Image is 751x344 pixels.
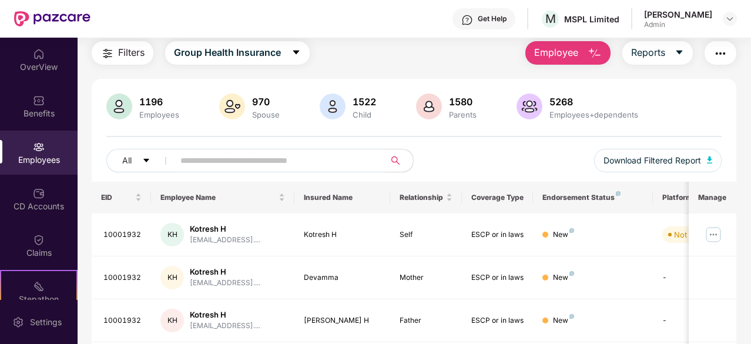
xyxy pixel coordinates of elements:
[400,315,452,326] div: Father
[190,309,260,320] div: Kotresh H
[33,141,45,153] img: svg+xml;base64,PHN2ZyBpZD0iRW1wbG95ZWVzIiB4bWxucz0iaHR0cDovL3d3dy53My5vcmcvMjAwMC9zdmciIHdpZHRoPS...
[545,12,556,26] span: M
[604,154,701,167] span: Download Filtered Report
[142,156,150,166] span: caret-down
[190,320,260,332] div: [EMAIL_ADDRESS]....
[12,316,24,328] img: svg+xml;base64,PHN2ZyBpZD0iU2V0dGluZy0yMHgyMCIgeG1sbnM9Imh0dHA6Ly93d3cudzMub3JnLzIwMDAvc3ZnIiB3aW...
[631,45,665,60] span: Reports
[33,188,45,199] img: svg+xml;base64,PHN2ZyBpZD0iQ0RfQWNjb3VudHMiIGRhdGEtbmFtZT0iQ0QgQWNjb3VudHMiIHhtbG5zPSJodHRwOi8vd3...
[103,229,142,241] div: 10001932
[304,229,381,241] div: Kotresh H
[190,223,260,235] div: Kotresh H
[517,93,542,119] img: svg+xml;base64,PHN2ZyB4bWxucz0iaHR0cDovL3d3dy53My5vcmcvMjAwMC9zdmciIHhtbG5zOnhsaW5rPSJodHRwOi8vd3...
[14,11,90,26] img: New Pazcare Logo
[160,266,184,289] div: KH
[219,93,245,119] img: svg+xml;base64,PHN2ZyB4bWxucz0iaHR0cDovL3d3dy53My5vcmcvMjAwMC9zdmciIHhtbG5zOnhsaW5rPSJodHRwOi8vd3...
[653,256,736,299] td: -
[588,46,602,61] img: svg+xml;base64,PHN2ZyB4bWxucz0iaHR0cDovL3d3dy53My5vcmcvMjAwMC9zdmciIHhtbG5zOnhsaW5rPSJodHRwOi8vd3...
[103,272,142,283] div: 10001932
[471,272,524,283] div: ESCP or in laws
[384,156,407,165] span: search
[190,235,260,246] div: [EMAIL_ADDRESS]....
[447,110,479,119] div: Parents
[594,149,722,172] button: Download Filtered Report
[644,20,712,29] div: Admin
[553,272,574,283] div: New
[100,46,115,61] img: svg+xml;base64,PHN2ZyB4bWxucz0iaHR0cDovL3d3dy53My5vcmcvMjAwMC9zdmciIHdpZHRoPSIyNCIgaGVpZ2h0PSIyNC...
[547,96,641,108] div: 5268
[689,182,736,213] th: Manage
[174,45,281,60] span: Group Health Insurance
[1,293,76,305] div: Stepathon
[190,266,260,278] div: Kotresh H
[569,228,574,233] img: svg+xml;base64,PHN2ZyB4bWxucz0iaHR0cDovL3d3dy53My5vcmcvMjAwMC9zdmciIHdpZHRoPSI4IiBoZWlnaHQ9IjgiIH...
[471,229,524,241] div: ESCP or in laws
[137,110,182,119] div: Employees
[101,193,133,202] span: EID
[644,9,712,20] div: [PERSON_NAME]
[547,110,641,119] div: Employees+dependents
[26,316,65,328] div: Settings
[250,110,282,119] div: Spouse
[400,272,452,283] div: Mother
[569,314,574,319] img: svg+xml;base64,PHN2ZyB4bWxucz0iaHR0cDovL3d3dy53My5vcmcvMjAwMC9zdmciIHdpZHRoPSI4IiBoZWlnaHQ9IjgiIH...
[400,229,452,241] div: Self
[160,309,184,332] div: KH
[33,48,45,60] img: svg+xml;base64,PHN2ZyBpZD0iSG9tZSIgeG1sbnM9Imh0dHA6Ly93d3cudzMub3JnLzIwMDAvc3ZnIiB3aWR0aD0iMjAiIG...
[294,182,390,213] th: Insured Name
[103,315,142,326] div: 10001932
[725,14,735,24] img: svg+xml;base64,PHN2ZyBpZD0iRHJvcGRvd24tMzJ4MzIiIHhtbG5zPSJodHRwOi8vd3d3LnczLm9yZy8yMDAwL3N2ZyIgd2...
[462,182,534,213] th: Coverage Type
[304,272,381,283] div: Devamma
[33,234,45,246] img: svg+xml;base64,PHN2ZyBpZD0iQ2xhaW0iIHhtbG5zPSJodHRwOi8vd3d3LnczLm9yZy8yMDAwL3N2ZyIgd2lkdGg9IjIwIi...
[151,182,294,213] th: Employee Name
[190,278,260,289] div: [EMAIL_ADDRESS]....
[478,14,507,24] div: Get Help
[291,48,301,58] span: caret-down
[525,41,611,65] button: Employee
[416,93,442,119] img: svg+xml;base64,PHN2ZyB4bWxucz0iaHR0cDovL3d3dy53My5vcmcvMjAwMC9zdmciIHhtbG5zOnhsaW5rPSJodHRwOi8vd3...
[675,48,684,58] span: caret-down
[653,299,736,342] td: -
[553,315,574,326] div: New
[320,93,346,119] img: svg+xml;base64,PHN2ZyB4bWxucz0iaHR0cDovL3d3dy53My5vcmcvMjAwMC9zdmciIHhtbG5zOnhsaW5rPSJodHRwOi8vd3...
[662,193,727,202] div: Platform Status
[33,95,45,106] img: svg+xml;base64,PHN2ZyBpZD0iQmVuZWZpdHMiIHhtbG5zPSJodHRwOi8vd3d3LnczLm9yZy8yMDAwL3N2ZyIgd2lkdGg9Ij...
[534,45,578,60] span: Employee
[165,41,310,65] button: Group Health Insurancecaret-down
[250,96,282,108] div: 970
[569,271,574,276] img: svg+xml;base64,PHN2ZyB4bWxucz0iaHR0cDovL3d3dy53My5vcmcvMjAwMC9zdmciIHdpZHRoPSI4IiBoZWlnaHQ9IjgiIH...
[704,225,723,244] img: manageButton
[674,229,717,241] div: Not Verified
[461,14,473,26] img: svg+xml;base64,PHN2ZyBpZD0iSGVscC0zMngzMiIgeG1sbnM9Imh0dHA6Ly93d3cudzMub3JnLzIwMDAvc3ZnIiB3aWR0aD...
[622,41,693,65] button: Reportscaret-down
[137,96,182,108] div: 1196
[542,193,643,202] div: Endorsement Status
[118,45,145,60] span: Filters
[160,193,276,202] span: Employee Name
[106,149,178,172] button: Allcaret-down
[390,182,462,213] th: Relationship
[447,96,479,108] div: 1580
[350,110,378,119] div: Child
[564,14,619,25] div: MSPL Limited
[553,229,574,241] div: New
[713,46,727,61] img: svg+xml;base64,PHN2ZyB4bWxucz0iaHR0cDovL3d3dy53My5vcmcvMjAwMC9zdmciIHdpZHRoPSIyNCIgaGVpZ2h0PSIyNC...
[106,93,132,119] img: svg+xml;base64,PHN2ZyB4bWxucz0iaHR0cDovL3d3dy53My5vcmcvMjAwMC9zdmciIHhtbG5zOnhsaW5rPSJodHRwOi8vd3...
[471,315,524,326] div: ESCP or in laws
[400,193,444,202] span: Relationship
[616,191,621,196] img: svg+xml;base64,PHN2ZyB4bWxucz0iaHR0cDovL3d3dy53My5vcmcvMjAwMC9zdmciIHdpZHRoPSI4IiBoZWlnaHQ9IjgiIH...
[33,280,45,292] img: svg+xml;base64,PHN2ZyB4bWxucz0iaHR0cDovL3d3dy53My5vcmcvMjAwMC9zdmciIHdpZHRoPSIyMSIgaGVpZ2h0PSIyMC...
[304,315,381,326] div: [PERSON_NAME] H
[350,96,378,108] div: 1522
[92,41,153,65] button: Filters
[92,182,152,213] th: EID
[384,149,414,172] button: search
[160,223,184,246] div: KH
[707,156,713,163] img: svg+xml;base64,PHN2ZyB4bWxucz0iaHR0cDovL3d3dy53My5vcmcvMjAwMC9zdmciIHhtbG5zOnhsaW5rPSJodHRwOi8vd3...
[122,154,132,167] span: All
